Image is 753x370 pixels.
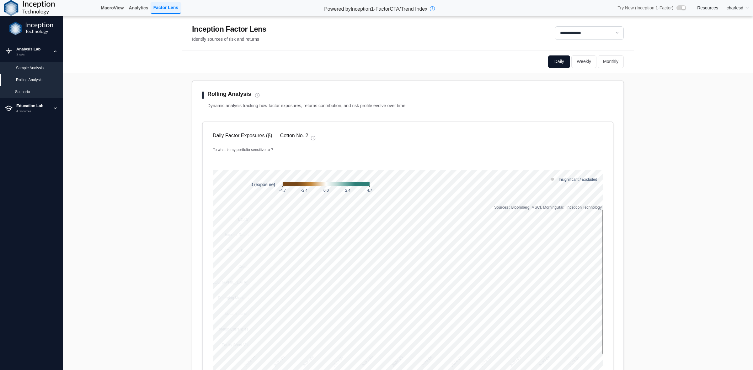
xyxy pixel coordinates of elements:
[598,55,624,68] button: Monthly
[99,3,126,13] a: MacroView
[571,55,596,68] button: Weekly
[192,36,266,43] div: Identify sources of risk and returns
[207,91,251,98] h2: Rolling Analysis
[9,22,53,35] img: Inception
[727,5,743,11] span: charlesd
[617,5,673,11] span: Try New (Inception 1-Factor)
[723,2,753,14] summary: charlesd
[213,147,603,153] p: To what is my portfolio sensitive to ?
[213,132,308,139] p: Daily Factor Exposures (β) — Cotton No. 2
[207,102,613,109] p: Dynamic analysis tracking how factor exposures, returns contribution, and risk profile evolve ove...
[16,46,49,52] div: Analysis Lab
[255,93,260,98] span: tip_icon_section_rolling
[16,53,49,57] div: 3 tools
[126,3,151,13] a: Analytics
[16,77,58,83] div: Rolling Analysis
[548,55,570,68] button: Daily
[15,89,58,95] div: Scenario
[16,109,49,114] div: 4 resources
[192,23,266,35] div: Inception Factor Lens
[151,2,181,14] a: Factor Lens
[16,103,49,109] div: Education Lab
[322,3,430,13] h2: Powered by Inception 1-Factor CTA/Trend Index
[697,5,718,11] a: Resources
[16,65,58,71] div: Sample Analysis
